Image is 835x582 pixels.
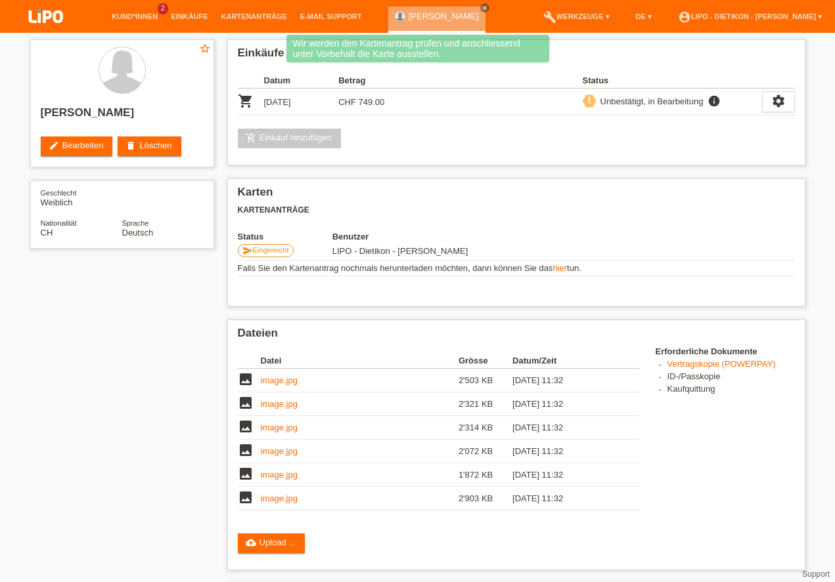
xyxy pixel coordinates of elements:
[261,399,298,409] a: image.jpg
[338,73,413,89] th: Betrag
[238,419,254,434] i: image
[41,188,122,207] div: Weiblich
[118,136,181,156] a: deleteLöschen
[264,89,339,115] td: [DATE]
[583,73,762,89] th: Status
[512,416,620,440] td: [DATE] 11:32
[553,263,567,273] a: hier
[238,205,795,215] h3: Kartenanträge
[459,487,512,510] td: 2'903 KB
[671,12,828,20] a: account_circleLIPO - Dietikon - [PERSON_NAME] ▾
[238,466,254,482] i: image
[41,189,77,197] span: Geschlecht
[459,463,512,487] td: 1'872 KB
[158,3,168,14] span: 2
[238,129,342,148] a: add_shopping_cartEinkauf hinzufügen
[49,140,59,151] i: edit
[261,353,459,369] th: Datei
[238,371,254,387] i: image
[253,246,289,254] span: Eingereicht
[585,96,594,105] i: priority_high
[332,232,555,241] th: Benutzer
[667,384,795,396] li: Kaufquittung
[667,371,795,384] li: ID-/Passkopie
[238,489,254,505] i: image
[512,463,620,487] td: [DATE] 11:32
[482,5,488,11] i: close
[238,93,254,109] i: POSP00028673
[459,416,512,440] td: 2'314 KB
[597,94,704,108] div: Unbestätigt, in Bearbeitung
[667,359,776,369] a: Vertragskopie (POWERPAY)
[238,186,795,205] h2: Karten
[512,369,620,392] td: [DATE] 11:32
[332,246,468,256] span: 14.10.2025
[164,12,214,20] a: Einkäufe
[459,353,512,369] th: Grösse
[629,12,658,20] a: DE ▾
[512,440,620,463] td: [DATE] 11:32
[512,353,620,369] th: Datum/Zeit
[459,369,512,392] td: 2'503 KB
[122,219,149,227] span: Sprache
[41,136,113,156] a: editBearbeiten
[246,133,256,143] i: add_shopping_cart
[537,12,616,20] a: buildWerkzeuge ▾
[459,392,512,416] td: 2'321 KB
[286,35,549,62] div: Wir werden den Kartenantrag prüfen und anschliessend unter Vorbehalt die Karte ausstellen.
[261,446,298,456] a: image.jpg
[459,440,512,463] td: 2'072 KB
[238,442,254,458] i: image
[409,11,479,21] a: [PERSON_NAME]
[512,392,620,416] td: [DATE] 11:32
[238,232,332,241] th: Status
[238,533,305,553] a: cloud_uploadUpload ...
[261,470,298,480] a: image.jpg
[771,94,786,108] i: settings
[122,228,154,238] span: Deutsch
[41,228,53,238] span: Schweiz
[706,94,722,108] i: info
[261,423,298,432] a: image.jpg
[238,260,795,276] td: Falls Sie den Kartenantrag nochmals herunterladen möchten, dann können Sie das tun.
[543,10,556,24] i: build
[678,10,691,24] i: account_circle
[802,570,830,579] a: Support
[656,346,795,356] h4: Erforderliche Dokumente
[105,12,164,20] a: Kund*innen
[242,245,253,256] i: send
[261,375,298,385] a: image.jpg
[294,12,369,20] a: E-Mail Support
[215,12,294,20] a: Kartenanträge
[480,3,489,12] a: close
[13,27,79,37] a: LIPO pay
[238,395,254,411] i: image
[264,73,339,89] th: Datum
[338,89,413,115] td: CHF 749.00
[125,140,136,151] i: delete
[41,219,77,227] span: Nationalität
[238,327,795,346] h2: Dateien
[261,493,298,503] a: image.jpg
[512,487,620,510] td: [DATE] 11:32
[41,106,204,126] h2: [PERSON_NAME]
[246,537,256,548] i: cloud_upload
